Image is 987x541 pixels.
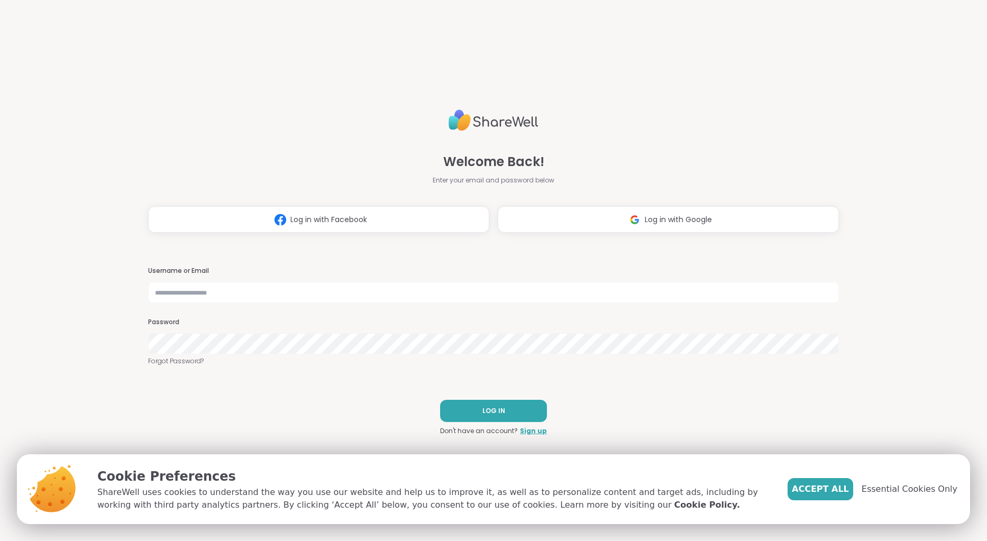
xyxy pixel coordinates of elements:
span: Welcome Back! [443,152,544,171]
img: ShareWell Logo [449,105,538,135]
button: Log in with Google [498,206,839,233]
h3: Username or Email [148,267,839,276]
img: ShareWell Logomark [625,210,645,230]
span: Essential Cookies Only [862,483,957,496]
span: Log in with Facebook [290,214,367,225]
span: Don't have an account? [440,426,518,436]
p: Cookie Preferences [97,467,771,486]
span: Accept All [792,483,849,496]
a: Sign up [520,426,547,436]
button: Accept All [788,478,853,500]
span: LOG IN [482,406,505,416]
span: Log in with Google [645,214,712,225]
p: ShareWell uses cookies to understand the way you use our website and help us to improve it, as we... [97,486,771,511]
a: Forgot Password? [148,356,839,366]
span: Enter your email and password below [433,176,554,185]
a: Cookie Policy. [674,499,740,511]
button: Log in with Facebook [148,206,489,233]
h3: Password [148,318,839,327]
button: LOG IN [440,400,547,422]
img: ShareWell Logomark [270,210,290,230]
